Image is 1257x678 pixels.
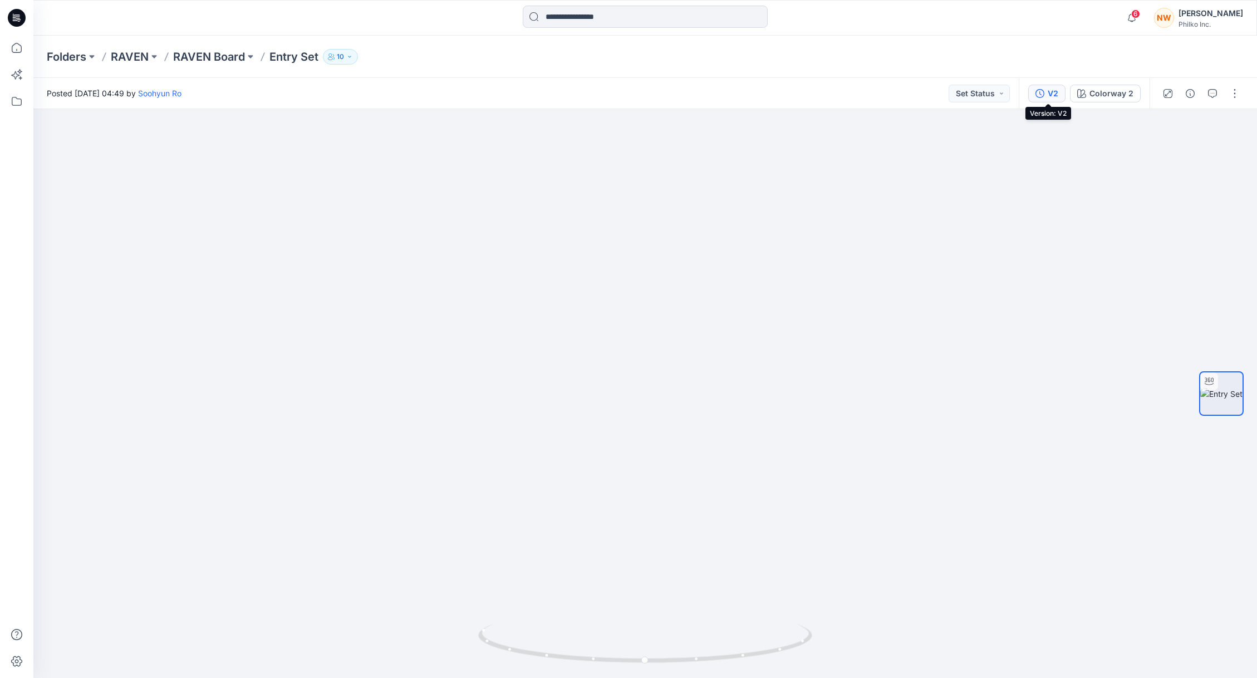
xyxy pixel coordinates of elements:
button: Colorway 2 [1070,85,1141,102]
a: RAVEN [111,49,149,65]
div: V2 [1048,87,1058,100]
img: Entry Set [1200,388,1243,400]
span: 6 [1131,9,1140,18]
button: V2 [1028,85,1065,102]
a: RAVEN Board [173,49,245,65]
button: 10 [323,49,358,65]
p: 10 [337,51,344,63]
div: NW [1154,8,1174,28]
span: Posted [DATE] 04:49 by [47,87,181,99]
a: Folders [47,49,86,65]
div: Philko Inc. [1179,20,1243,28]
button: Details [1181,85,1199,102]
p: Entry Set [269,49,318,65]
div: Colorway 2 [1089,87,1133,100]
div: [PERSON_NAME] [1179,7,1243,20]
a: Soohyun Ro [138,89,181,98]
